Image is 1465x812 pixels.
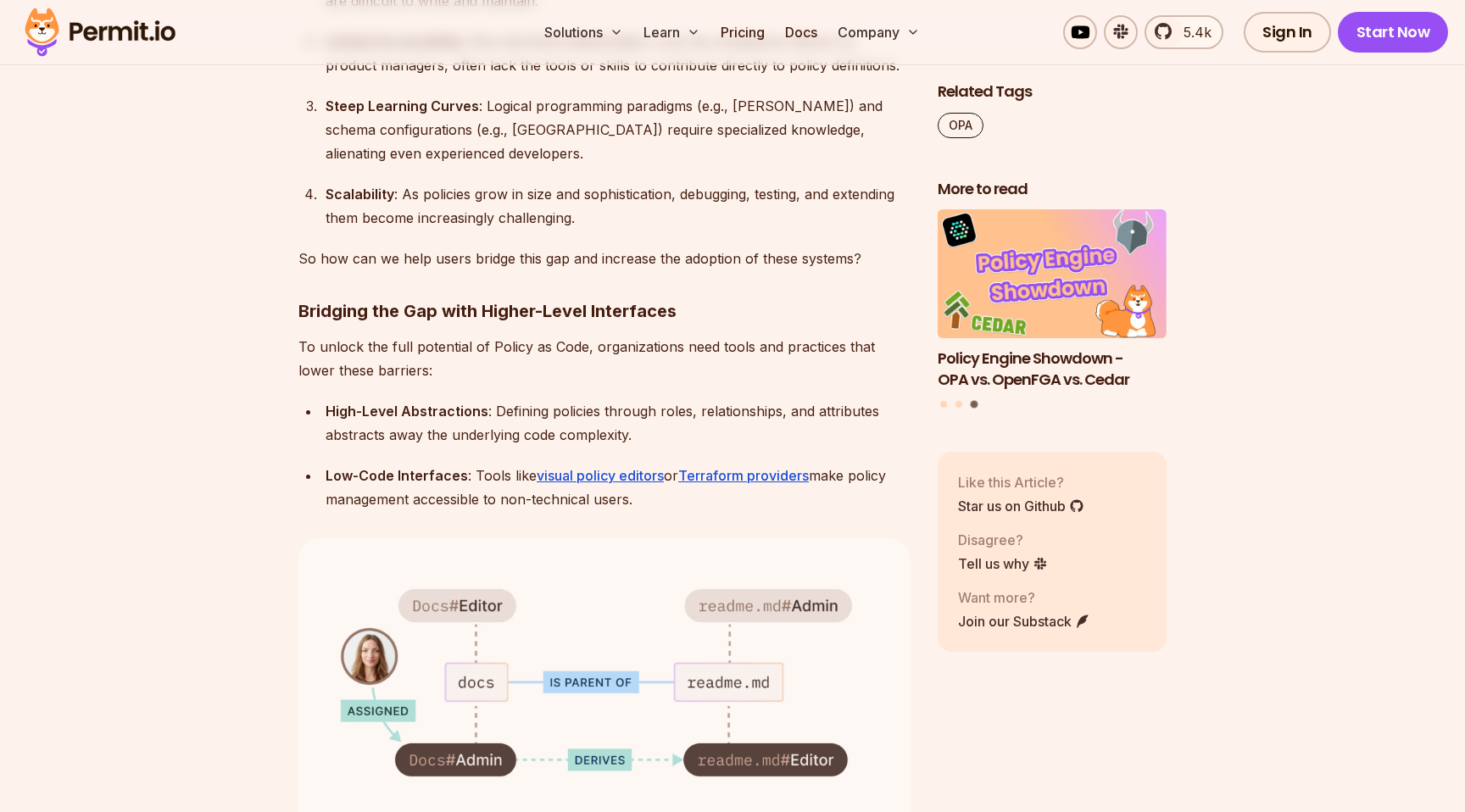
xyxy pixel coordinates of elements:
h2: Related Tags [938,81,1167,103]
div: : Logical programming paradigms (e.g., [PERSON_NAME]) and schema configurations (e.g., [GEOGRAPHI... [326,94,911,165]
li: 3 of 3 [938,210,1167,391]
a: Sign In [1244,12,1331,53]
p: Disagree? [958,530,1048,550]
a: Join our Substack [958,611,1090,631]
strong: Bridging the Gap with Higher-Level Interfaces [298,301,677,321]
a: Tell us why [958,553,1048,574]
p: To unlock the full potential of Policy as Code, organizations need tools and practices that lower... [298,335,911,382]
a: Pricing [714,15,771,49]
strong: Steep Learning Curves [326,97,479,114]
a: Terraform providers [678,467,809,484]
div: : As policies grow in size and sophistication, debugging, testing, and extending them become incr... [326,182,911,230]
a: Start Now [1338,12,1449,53]
span: 5.4k [1173,22,1212,42]
strong: Low-Code Interfaces [326,467,468,484]
div: : Tools like or make policy management accessible to non-technical users. [326,464,911,511]
a: Policy Engine Showdown - OPA vs. OpenFGA vs. Cedar Policy Engine Showdown - OPA vs. OpenFGA vs. C... [938,210,1167,391]
button: Go to slide 3 [970,401,978,409]
button: Solutions [538,15,630,49]
h3: Policy Engine Showdown - OPA vs. OpenFGA vs. Cedar [938,348,1167,391]
strong: Scalability [326,186,394,203]
p: Want more? [958,587,1090,608]
img: Permit logo [17,3,183,61]
a: visual policy editors [537,467,664,484]
a: Star us on Github [958,496,1084,516]
button: Go to slide 2 [955,402,962,409]
div: : Defining policies through roles, relationships, and attributes abstracts away the underlying co... [326,399,911,447]
a: OPA [938,113,983,138]
strong: High-Level Abstractions [326,403,488,420]
p: So how can we help users bridge this gap and increase the adoption of these systems? [298,247,911,270]
a: Docs [778,15,824,49]
button: Company [831,15,927,49]
button: Go to slide 1 [940,402,947,409]
div: Posts [938,210,1167,411]
h2: More to read [938,179,1167,200]
img: Policy Engine Showdown - OPA vs. OpenFGA vs. Cedar [938,210,1167,339]
p: Like this Article? [958,472,1084,492]
a: 5.4k [1145,15,1223,49]
button: Learn [637,15,707,49]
